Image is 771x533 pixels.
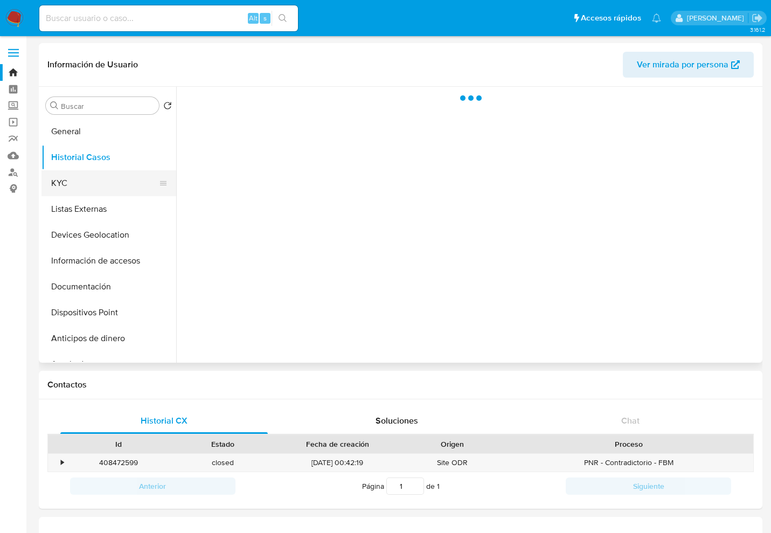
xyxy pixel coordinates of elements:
[41,326,176,351] button: Anticipos de dinero
[621,414,640,427] span: Chat
[637,52,728,78] span: Ver mirada por persona
[752,12,763,24] a: Salir
[41,274,176,300] button: Documentación
[581,12,641,24] span: Accesos rápidos
[623,52,754,78] button: Ver mirada por persona
[272,11,294,26] button: search-icon
[41,144,176,170] button: Historial Casos
[687,13,748,23] p: yael.arizperojo@mercadolibre.com.mx
[504,454,753,472] div: PNR - Contradictorio - FBM
[512,439,746,449] div: Proceso
[47,59,138,70] h1: Información de Usuario
[376,414,418,427] span: Soluciones
[566,477,731,495] button: Siguiente
[70,477,235,495] button: Anterior
[274,454,400,472] div: [DATE] 00:42:19
[41,300,176,326] button: Dispositivos Point
[362,477,440,495] span: Página de
[400,454,504,472] div: Site ODR
[282,439,393,449] div: Fecha de creación
[41,196,176,222] button: Listas Externas
[437,481,440,492] span: 1
[41,351,176,377] button: Aprobadores
[41,170,168,196] button: KYC
[178,439,267,449] div: Estado
[141,414,187,427] span: Historial CX
[41,119,176,144] button: General
[47,379,754,390] h1: Contactos
[249,13,258,23] span: Alt
[408,439,497,449] div: Origen
[163,101,172,113] button: Volver al orden por defecto
[171,454,275,472] div: closed
[39,11,298,25] input: Buscar usuario o caso...
[74,439,163,449] div: Id
[41,248,176,274] button: Información de accesos
[67,454,171,472] div: 408472599
[50,101,59,110] button: Buscar
[263,13,267,23] span: s
[41,222,176,248] button: Devices Geolocation
[652,13,661,23] a: Notificaciones
[61,458,64,468] div: •
[61,101,155,111] input: Buscar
